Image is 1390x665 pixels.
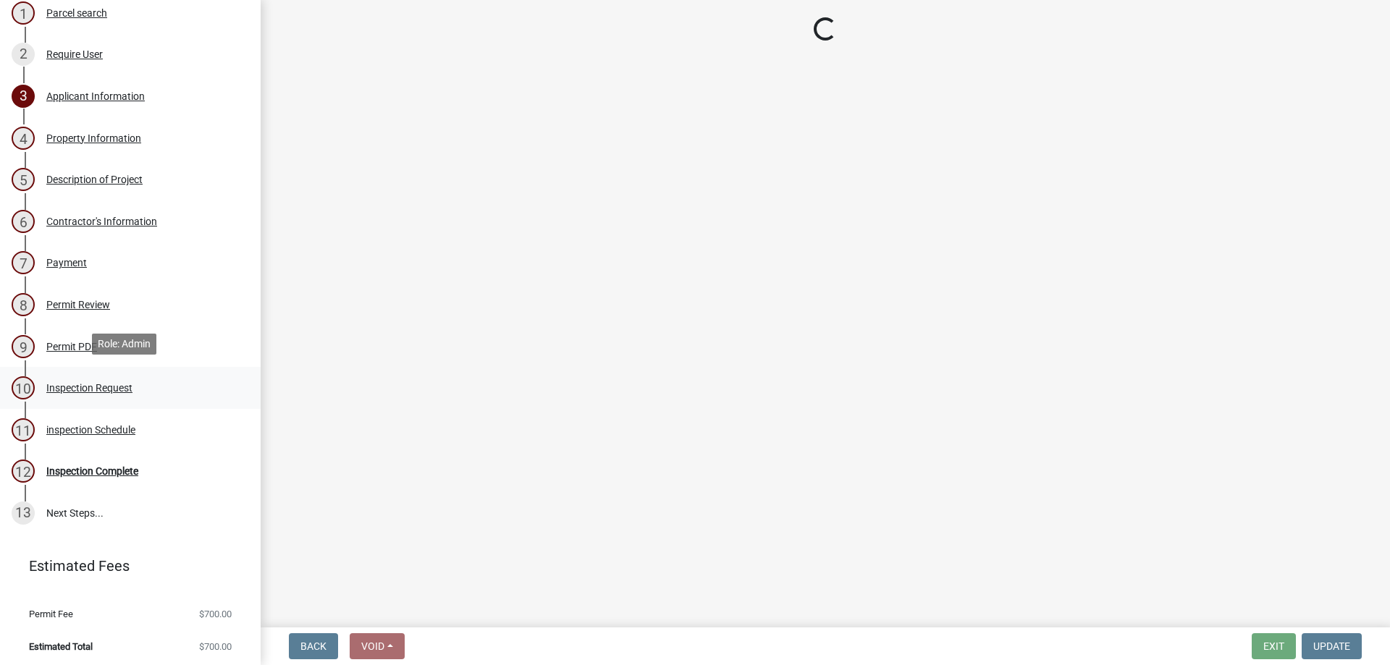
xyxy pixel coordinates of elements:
div: Property Information [46,133,141,143]
div: Inspection Request [46,383,132,393]
div: 12 [12,459,35,483]
div: Role: Admin [92,334,156,355]
div: 8 [12,293,35,316]
div: Inspection Complete [46,466,138,476]
span: $700.00 [199,642,232,651]
button: Exit [1252,633,1296,659]
div: Permit PDF [46,342,97,352]
div: 13 [12,501,35,525]
span: Update [1313,640,1350,652]
div: Parcel search [46,8,107,18]
div: Applicant Information [46,91,145,101]
span: Back [300,640,327,652]
div: Require User [46,49,103,59]
div: Permit Review [46,300,110,310]
a: Estimated Fees [12,551,237,580]
span: Permit Fee [29,609,73,619]
div: Description of Project [46,174,143,185]
button: Void [350,633,405,659]
div: Contractor's Information [46,216,157,226]
span: Estimated Total [29,642,93,651]
div: 1 [12,1,35,25]
div: 3 [12,85,35,108]
div: 4 [12,127,35,150]
span: $700.00 [199,609,232,619]
div: 2 [12,43,35,66]
div: 9 [12,335,35,358]
div: 10 [12,376,35,399]
div: Payment [46,258,87,268]
div: 7 [12,251,35,274]
div: 11 [12,418,35,441]
button: Back [289,633,338,659]
span: Void [361,640,384,652]
button: Update [1302,633,1362,659]
div: 5 [12,168,35,191]
div: inspection Schedule [46,425,135,435]
div: 6 [12,210,35,233]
